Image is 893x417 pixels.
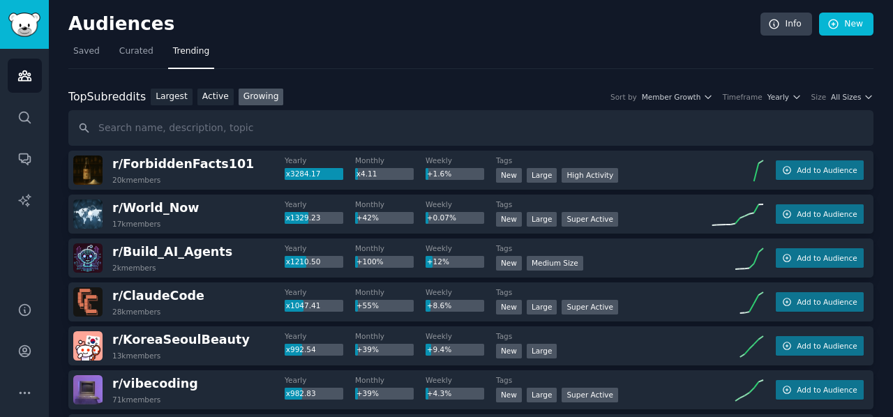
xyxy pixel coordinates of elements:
[286,169,321,178] span: x3284.17
[831,92,873,102] button: All Sizes
[112,201,199,215] span: r/ World_Now
[562,388,618,402] div: Super Active
[286,345,316,354] span: x992.54
[426,243,496,253] dt: Weekly
[112,377,198,391] span: r/ vibecoding
[112,307,160,317] div: 28k members
[496,300,522,314] div: New
[285,156,355,165] dt: Yearly
[173,45,209,58] span: Trending
[286,213,321,222] span: x1329.23
[73,375,103,404] img: vibecoding
[285,199,355,209] dt: Yearly
[527,388,557,402] div: Large
[197,89,234,106] a: Active
[119,45,153,58] span: Curated
[776,160,864,180] button: Add to Audience
[112,289,204,303] span: r/ ClaudeCode
[831,92,861,102] span: All Sizes
[496,256,522,271] div: New
[797,253,857,263] span: Add to Audience
[562,212,618,227] div: Super Active
[797,165,857,175] span: Add to Audience
[776,248,864,268] button: Add to Audience
[776,292,864,312] button: Add to Audience
[426,331,496,341] dt: Weekly
[642,92,701,102] span: Member Growth
[286,389,316,397] span: x982.83
[819,13,873,36] a: New
[8,13,40,37] img: GummySearch logo
[73,156,103,185] img: ForbiddenFacts101
[239,89,284,106] a: Growing
[767,92,802,102] button: Yearly
[426,375,496,385] dt: Weekly
[112,263,156,273] div: 2k members
[427,301,451,310] span: +8.6%
[68,13,760,36] h2: Audiences
[68,40,105,69] a: Saved
[426,287,496,297] dt: Weekly
[496,212,522,227] div: New
[73,243,103,273] img: Build_AI_Agents
[496,287,707,297] dt: Tags
[723,92,763,102] div: Timeframe
[562,168,618,183] div: High Activity
[112,175,160,185] div: 20k members
[112,157,254,171] span: r/ ForbiddenFacts101
[73,45,100,58] span: Saved
[776,380,864,400] button: Add to Audience
[426,156,496,165] dt: Weekly
[610,92,637,102] div: Sort by
[355,331,426,341] dt: Monthly
[496,344,522,358] div: New
[357,389,379,397] span: +39%
[496,199,707,209] dt: Tags
[286,301,321,310] span: x1047.41
[73,331,103,361] img: KoreaSeoulBeauty
[286,257,321,266] span: x1210.50
[527,168,557,183] div: Large
[427,169,451,178] span: +1.6%
[112,219,160,229] div: 17k members
[357,345,379,354] span: +39%
[427,213,456,222] span: +0.07%
[760,13,812,36] a: Info
[527,300,557,314] div: Large
[285,287,355,297] dt: Yearly
[355,287,426,297] dt: Monthly
[527,212,557,227] div: Large
[496,388,522,402] div: New
[496,156,707,165] dt: Tags
[357,169,377,178] span: x4.11
[527,256,583,271] div: Medium Size
[426,199,496,209] dt: Weekly
[112,351,160,361] div: 13k members
[112,245,232,259] span: r/ Build_AI_Agents
[68,89,146,106] div: Top Subreddits
[797,209,857,219] span: Add to Audience
[776,204,864,224] button: Add to Audience
[797,297,857,307] span: Add to Audience
[355,156,426,165] dt: Monthly
[797,341,857,351] span: Add to Audience
[427,257,449,266] span: +12%
[73,199,103,229] img: World_Now
[811,92,827,102] div: Size
[68,110,873,146] input: Search name, description, topic
[285,243,355,253] dt: Yearly
[767,92,789,102] span: Yearly
[355,199,426,209] dt: Monthly
[355,243,426,253] dt: Monthly
[112,333,250,347] span: r/ KoreaSeoulBeauty
[776,336,864,356] button: Add to Audience
[112,395,160,404] div: 71k members
[427,345,451,354] span: +9.4%
[496,375,707,385] dt: Tags
[496,243,707,253] dt: Tags
[73,287,103,317] img: ClaudeCode
[797,385,857,395] span: Add to Audience
[427,389,451,397] span: +4.3%
[285,331,355,341] dt: Yearly
[355,375,426,385] dt: Monthly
